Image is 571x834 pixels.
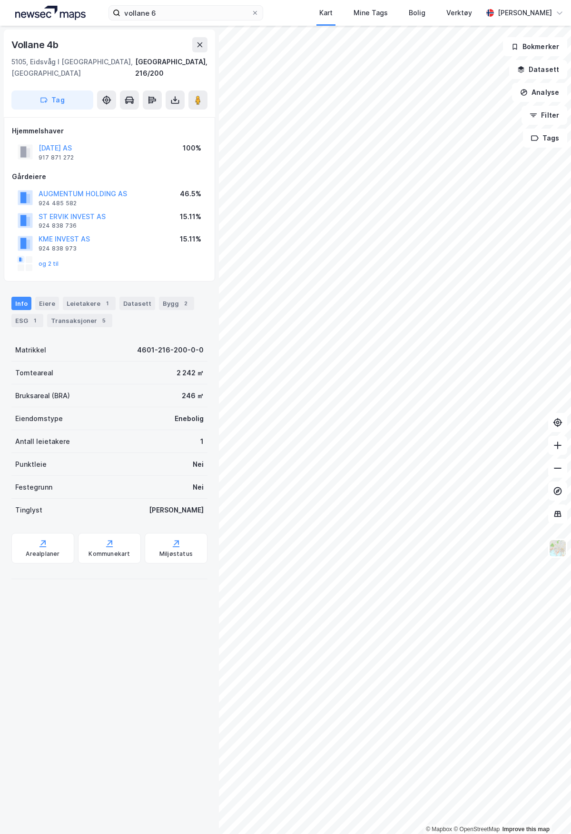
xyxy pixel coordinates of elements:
div: 246 ㎡ [182,390,204,402]
div: Transaksjoner [47,314,112,327]
div: Datasett [119,297,155,310]
div: 924 838 736 [39,222,77,230]
div: 924 838 973 [39,245,77,252]
div: Eiere [35,297,59,310]
div: 924 485 582 [39,200,77,207]
div: Mine Tags [354,7,388,19]
input: Søk på adresse, matrikkel, gårdeiere, leietakere eller personer [120,6,251,20]
img: Z [549,539,567,557]
div: Bygg [159,297,194,310]
div: 2 [181,299,190,308]
div: Enebolig [175,413,204,424]
div: Tomteareal [15,367,53,379]
div: 4601-216-200-0-0 [137,344,204,356]
div: Info [11,297,31,310]
div: Bolig [409,7,425,19]
div: Kart [319,7,333,19]
div: Nei [193,482,204,493]
div: 100% [183,142,201,154]
div: 15.11% [180,211,201,222]
button: Datasett [509,60,567,79]
div: 5105, Eidsvåg I [GEOGRAPHIC_DATA], [GEOGRAPHIC_DATA] [11,56,135,79]
div: Kontrollprogram for chat [523,788,571,834]
iframe: Chat Widget [523,788,571,834]
div: 2 242 ㎡ [177,367,204,379]
div: [PERSON_NAME] [149,504,204,516]
div: Verktøy [446,7,472,19]
div: 1 [30,316,39,325]
img: logo.a4113a55bc3d86da70a041830d287a7e.svg [15,6,86,20]
div: Miljøstatus [159,550,193,558]
div: Matrikkel [15,344,46,356]
div: 46.5% [180,188,201,200]
div: ESG [11,314,43,327]
div: Festegrunn [15,482,52,493]
div: [PERSON_NAME] [498,7,552,19]
button: Filter [522,106,567,125]
div: Vollane 4b [11,37,60,52]
div: [GEOGRAPHIC_DATA], 216/200 [135,56,207,79]
button: Analyse [512,83,567,102]
div: Tinglyst [15,504,42,516]
div: 917 871 272 [39,154,74,161]
div: Gårdeiere [12,171,207,182]
div: Leietakere [63,297,116,310]
div: Hjemmelshaver [12,125,207,137]
a: OpenStreetMap [453,826,500,833]
div: Arealplaner [26,550,59,558]
div: Eiendomstype [15,413,63,424]
div: 15.11% [180,233,201,245]
div: 5 [99,316,108,325]
div: Bruksareal (BRA) [15,390,70,402]
div: Punktleie [15,459,47,470]
button: Tag [11,90,93,110]
a: Mapbox [426,826,452,833]
button: Tags [523,129,567,148]
button: Bokmerker [503,37,567,56]
div: Kommunekart [89,550,130,558]
a: Improve this map [502,826,550,833]
div: 1 [200,436,204,447]
div: Nei [193,459,204,470]
div: 1 [102,299,112,308]
div: Antall leietakere [15,436,70,447]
